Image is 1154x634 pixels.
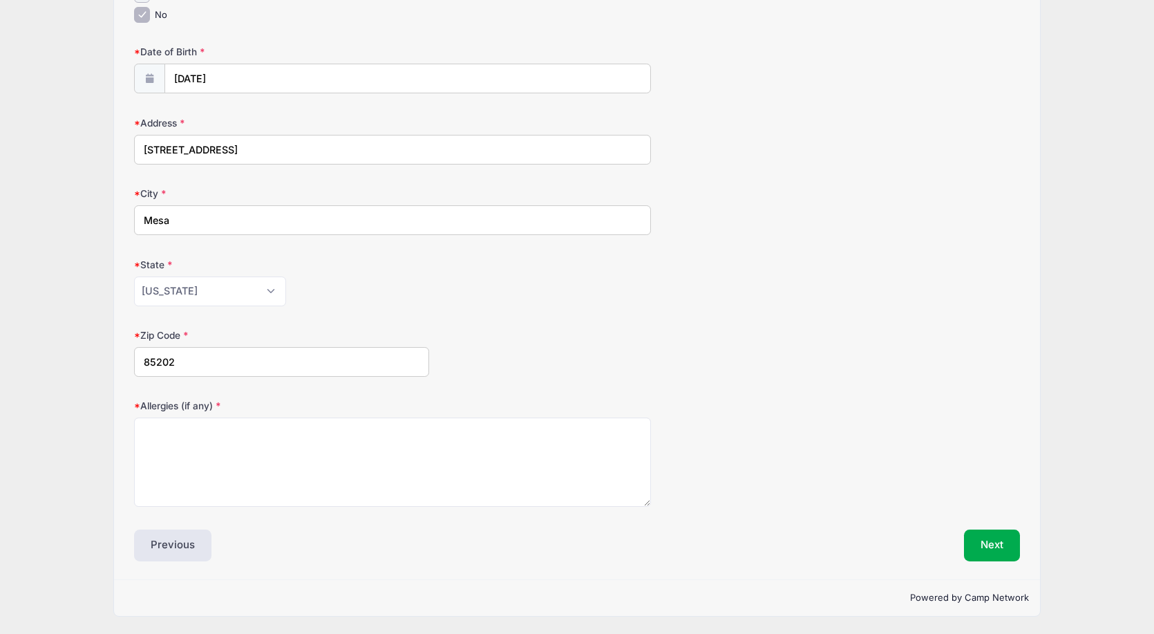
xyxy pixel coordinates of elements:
[134,258,429,272] label: State
[155,8,167,22] label: No
[134,347,429,377] input: xxxxx
[134,328,429,342] label: Zip Code
[134,45,429,59] label: Date of Birth
[134,530,211,561] button: Previous
[134,187,429,201] label: City
[164,64,651,93] input: mm/dd/yyyy
[134,116,429,130] label: Address
[134,399,429,413] label: Allergies (if any)
[125,591,1028,605] p: Powered by Camp Network
[964,530,1020,561] button: Next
